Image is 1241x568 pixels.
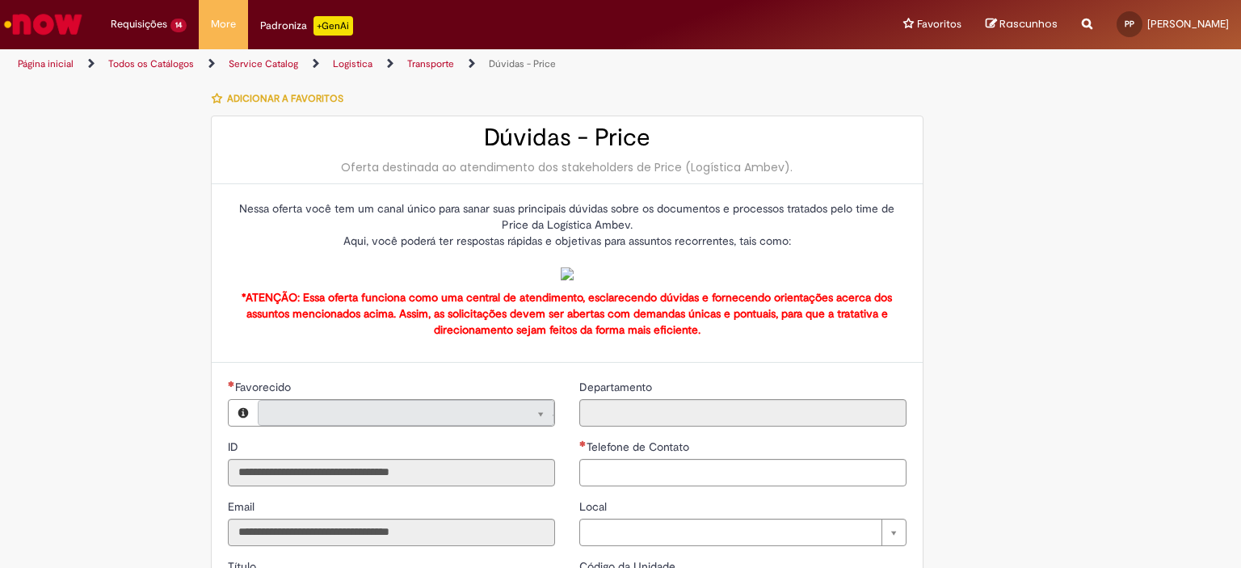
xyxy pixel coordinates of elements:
[579,399,907,427] input: Departamento
[228,381,235,387] span: Necessários
[229,400,258,426] button: Favorecido, Visualizar este registro
[12,49,815,79] ul: Trilhas de página
[333,57,372,70] a: Logistica
[999,16,1058,32] span: Rascunhos
[211,16,236,32] span: More
[228,200,907,281] p: Nessa oferta você tem um canal único para sanar suas principais dúvidas sobre os documentos e pro...
[986,17,1058,32] a: Rascunhos
[579,459,907,486] input: Telefone de Contato
[407,57,454,70] a: Transporte
[111,16,167,32] span: Requisições
[228,440,242,454] span: Somente leitura - ID
[579,519,907,546] a: Limpar campo Local
[579,440,587,447] span: Necessários
[917,16,961,32] span: Favoritos
[228,459,555,486] input: ID
[561,267,574,280] img: sys_attachment.do
[313,16,353,36] p: +GenAi
[1125,19,1134,29] span: PP
[229,57,298,70] a: Service Catalog
[228,519,555,546] input: Email
[228,439,242,455] label: Somente leitura - ID
[108,57,194,70] a: Todos os Catálogos
[2,8,85,40] img: ServiceNow
[211,82,352,116] button: Adicionar a Favoritos
[228,124,907,151] h2: Dúvidas - Price
[228,499,258,514] span: Somente leitura - Email
[227,92,343,105] span: Adicionar a Favoritos
[489,57,556,70] a: Dúvidas - Price
[18,57,74,70] a: Página inicial
[258,400,554,426] a: Limpar campo Favorecido
[228,159,907,175] div: Oferta destinada ao atendimento dos stakeholders de Price (Logística Ambev).
[242,290,892,337] strong: *ATENÇÃO: Essa oferta funciona como uma central de atendimento, esclarecendo dúvidas e fornecendo...
[235,380,294,394] span: Necessários - Favorecido
[170,19,187,32] span: 14
[579,379,655,395] label: Somente leitura - Departamento
[579,499,610,514] span: Local
[228,499,258,515] label: Somente leitura - Email
[260,16,353,36] div: Padroniza
[1147,17,1229,31] span: [PERSON_NAME]
[228,379,294,395] label: Somente leitura - Necessários - Favorecido
[579,380,655,394] span: Somente leitura - Departamento
[587,440,692,454] span: Telefone de Contato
